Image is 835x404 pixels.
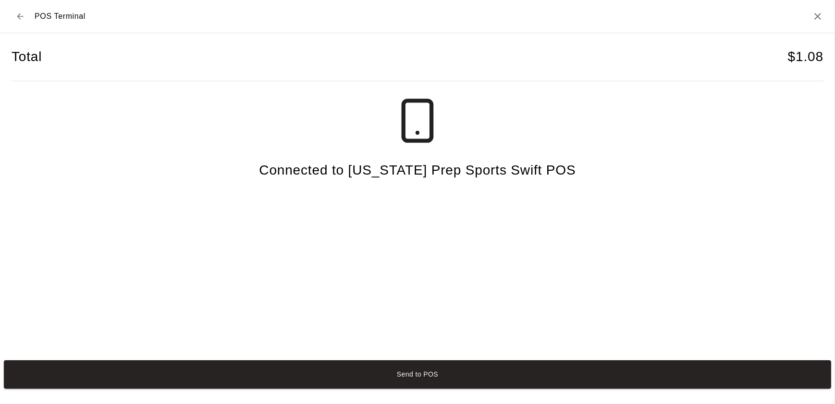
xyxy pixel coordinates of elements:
h4: $ 1.08 [788,49,823,65]
button: Send to POS [4,360,831,389]
h4: Connected to [US_STATE] Prep Sports Swift POS [259,162,576,179]
div: POS Terminal [12,8,86,25]
button: Back to checkout [12,8,29,25]
button: Close [812,11,823,22]
h4: Total [12,49,42,65]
